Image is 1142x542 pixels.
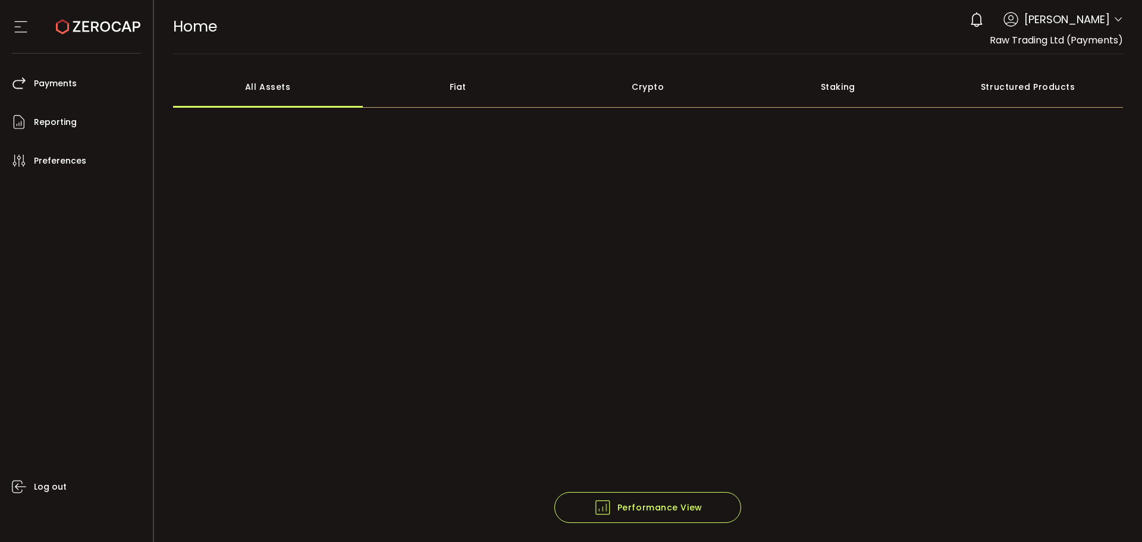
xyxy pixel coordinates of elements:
div: All Assets [173,66,363,108]
span: Home [173,16,217,37]
div: Staking [743,66,933,108]
div: Crypto [553,66,743,108]
div: Structured Products [933,66,1124,108]
iframe: Chat Widget [1083,485,1142,542]
button: Performance View [554,492,741,523]
span: [PERSON_NAME] [1024,11,1110,27]
div: Fiat [363,66,553,108]
span: Performance View [594,499,702,516]
span: Log out [34,478,67,496]
span: Raw Trading Ltd (Payments) [990,33,1123,47]
span: Preferences [34,152,86,170]
span: Payments [34,75,77,92]
span: Reporting [34,114,77,131]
